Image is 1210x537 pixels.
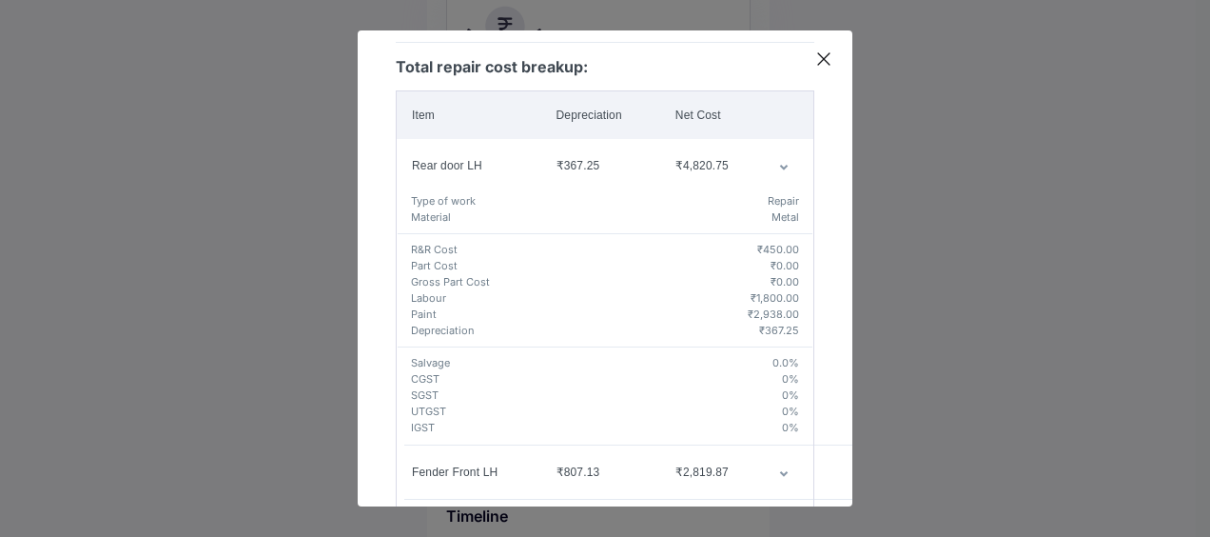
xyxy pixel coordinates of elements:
[412,157,526,174] div: Rear door LH
[411,355,772,371] h5: Salvage
[675,107,749,124] div: Net Cost
[751,290,799,307] h5: ₹1,800.00
[782,371,799,388] h5: 0 %
[411,388,782,404] h5: SGST
[411,242,757,258] h5: R&R Cost
[412,107,526,124] div: Item
[411,371,782,388] h5: CGST
[748,307,799,323] h5: ₹2,938.00
[757,242,799,258] h5: ₹450.00
[411,404,782,420] h5: UTGST
[411,258,771,274] h5: Part Cost
[772,355,799,371] h5: 0.0 %
[411,420,782,436] h5: IGST
[782,388,799,404] h5: 0 %
[556,464,645,481] div: ₹807.13
[759,323,799,339] h5: ₹367.25
[556,157,645,174] div: ₹367.25
[675,157,749,174] div: ₹4,820.75
[411,274,771,290] h5: Gross Part Cost
[411,307,748,323] h5: Paint
[771,274,799,290] h5: ₹0.00
[396,58,814,75] h5: Total repair cost breakup:
[768,193,799,209] h5: Repair
[556,107,645,124] div: Depreciation
[411,323,759,339] h5: Depreciation
[411,193,768,209] h5: Type of work
[771,258,799,274] h5: ₹0.00
[771,209,799,226] h5: Metal
[411,209,771,226] h5: Material
[412,464,526,481] div: Fender Front LH
[782,420,799,436] h5: 0 %
[782,404,799,420] h5: 0 %
[411,290,751,307] h5: Labour
[675,464,749,481] div: ₹2,819.87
